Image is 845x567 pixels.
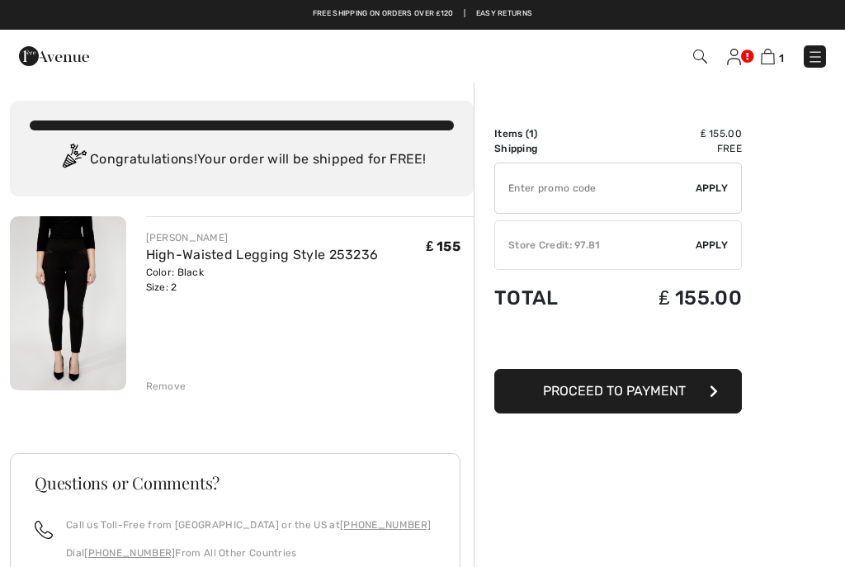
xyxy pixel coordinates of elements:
[761,49,775,64] img: Shopping Bag
[693,50,707,64] img: Search
[602,141,742,156] td: Free
[761,46,784,66] a: 1
[807,49,824,65] img: Menu
[602,126,742,141] td: ₤ 155.00
[696,238,729,253] span: Apply
[494,326,742,363] iframe: PayPal
[340,519,431,531] a: [PHONE_NUMBER]
[35,475,436,491] h3: Questions or Comments?
[727,49,741,65] img: My Info
[66,517,431,532] p: Call us Toll-Free from [GEOGRAPHIC_DATA] or the US at
[10,216,126,390] img: High-Waisted Legging Style 253236
[602,270,742,326] td: ₤ 155.00
[464,8,465,20] span: |
[696,181,729,196] span: Apply
[57,144,90,177] img: Congratulation2.svg
[543,383,686,399] span: Proceed to Payment
[427,239,460,254] span: ₤ 155
[495,163,696,213] input: Promo code
[529,128,534,139] span: 1
[146,265,379,295] div: Color: Black Size: 2
[494,369,742,413] button: Proceed to Payment
[146,379,186,394] div: Remove
[146,247,379,262] a: High-Waisted Legging Style 253236
[476,8,533,20] a: Easy Returns
[84,547,175,559] a: [PHONE_NUMBER]
[35,521,53,539] img: call
[494,141,602,156] td: Shipping
[30,144,454,177] div: Congratulations! Your order will be shipped for FREE!
[19,47,89,63] a: 1ère Avenue
[494,270,602,326] td: Total
[66,546,431,560] p: Dial From All Other Countries
[779,52,784,64] span: 1
[494,126,602,141] td: Items ( )
[19,40,89,73] img: 1ère Avenue
[146,230,379,245] div: [PERSON_NAME]
[313,8,454,20] a: Free shipping on orders over ₤120
[495,238,696,253] div: Store Credit: 97.81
